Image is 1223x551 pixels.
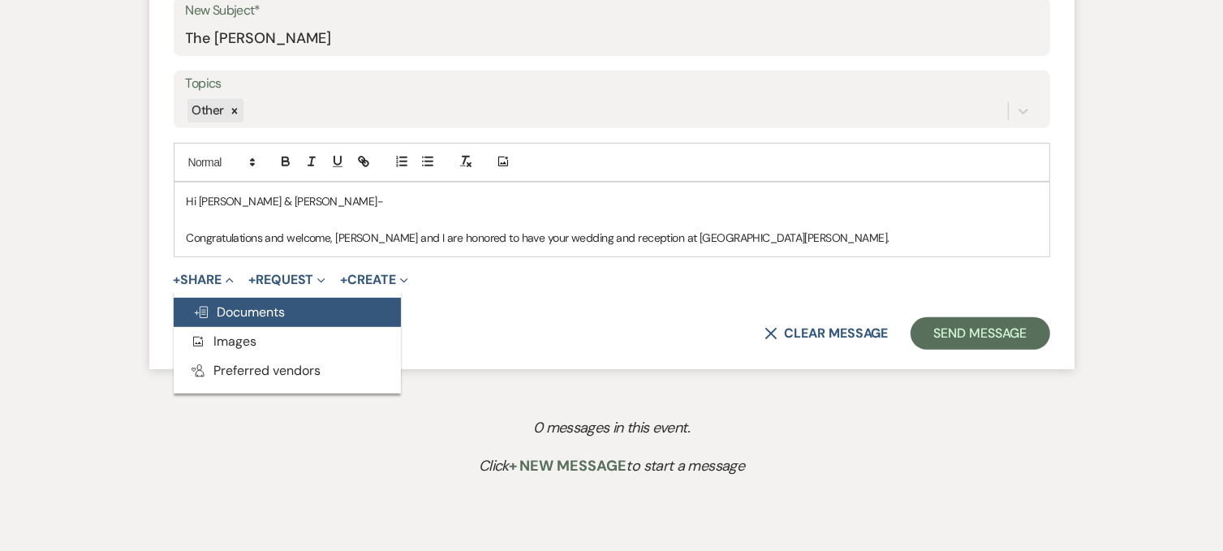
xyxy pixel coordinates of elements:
button: Clear message [764,327,888,340]
p: Congratulations and welcome, [PERSON_NAME] and I are honored to have your wedding and reception a... [187,229,1037,247]
span: Images [190,333,257,350]
button: Request [248,273,325,286]
span: Documents [193,303,286,321]
span: + [174,273,181,286]
p: 0 messages in this event. [186,416,1037,440]
button: Create [340,273,407,286]
label: Topics [186,72,1038,96]
p: Hi [PERSON_NAME] & [PERSON_NAME]- [187,192,1037,210]
span: + [340,273,347,286]
button: Documents [174,298,401,327]
button: Send Message [911,317,1049,350]
button: Images [174,327,401,356]
div: Other [187,99,226,123]
p: Click to start a message [186,454,1037,478]
span: + [248,273,256,286]
button: Preferred vendors [174,356,401,385]
span: + New Message [509,456,627,476]
button: Share [174,273,235,286]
